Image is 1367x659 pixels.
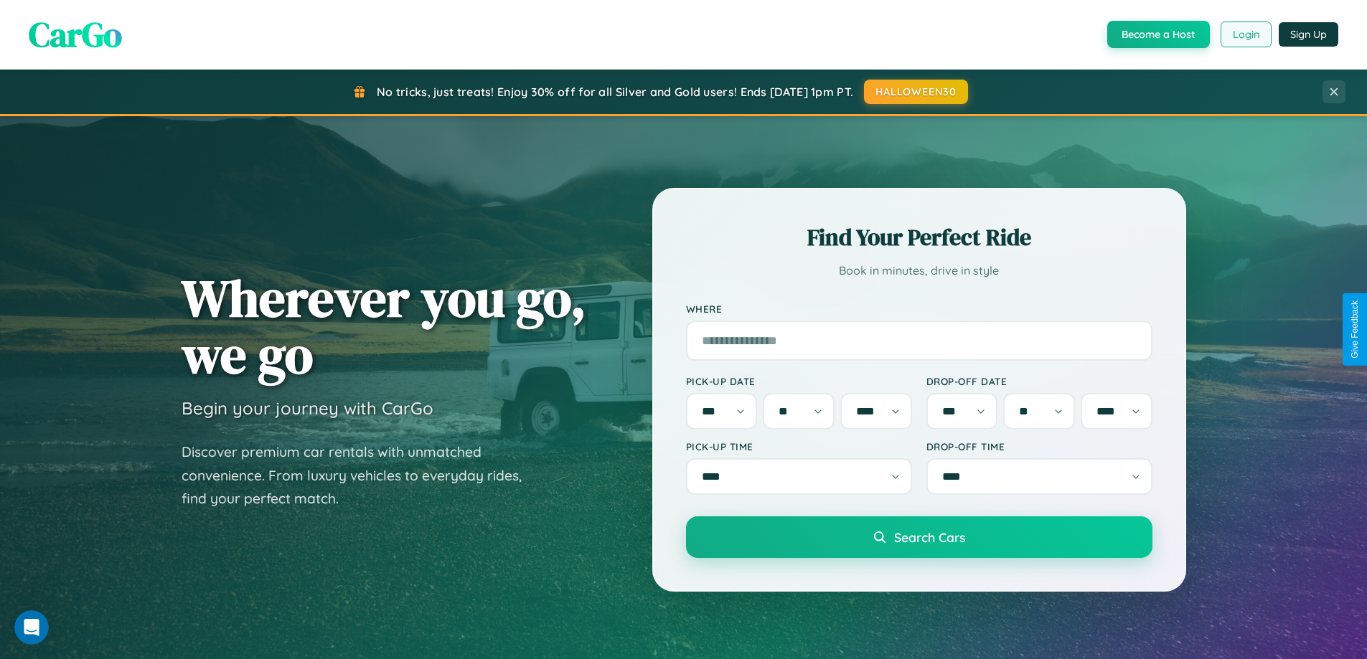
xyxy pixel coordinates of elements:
[686,516,1152,558] button: Search Cars
[926,440,1152,452] label: Drop-off Time
[1350,300,1360,359] div: Give Feedback
[182,397,433,419] h3: Begin your journey with CarGo
[864,80,968,104] button: HALLOWEEN30
[686,260,1152,281] p: Book in minutes, drive in style
[894,529,965,545] span: Search Cars
[686,303,1152,315] label: Where
[686,375,912,387] label: Pick-up Date
[29,11,122,58] span: CarGo
[14,610,49,645] iframe: Intercom live chat
[377,85,853,99] span: No tricks, just treats! Enjoy 30% off for all Silver and Gold users! Ends [DATE] 1pm PT.
[686,440,912,452] label: Pick-up Time
[1221,22,1272,47] button: Login
[926,375,1152,387] label: Drop-off Date
[182,270,586,383] h1: Wherever you go, we go
[1279,22,1338,47] button: Sign Up
[182,440,540,511] p: Discover premium car rentals with unmatched convenience. From luxury vehicles to everyday rides, ...
[686,222,1152,253] h2: Find Your Perfect Ride
[1107,21,1210,48] button: Become a Host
